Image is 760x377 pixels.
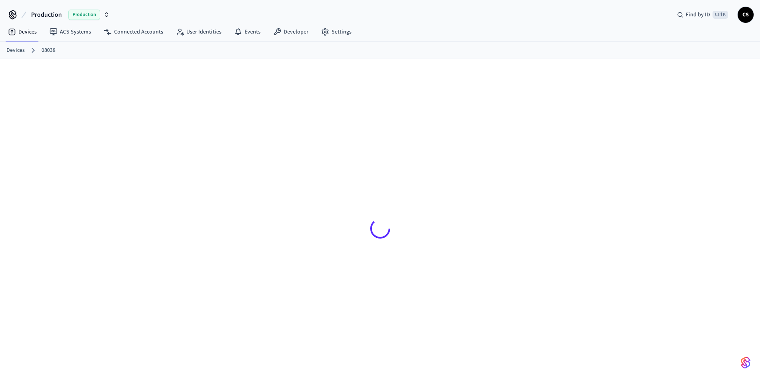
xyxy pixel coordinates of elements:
span: Production [31,10,62,20]
a: User Identities [170,25,228,39]
a: Devices [6,46,25,55]
button: CS [738,7,754,23]
div: Find by IDCtrl K [671,8,734,22]
a: Events [228,25,267,39]
a: Settings [315,25,358,39]
span: Find by ID [686,11,710,19]
a: ACS Systems [43,25,97,39]
span: Ctrl K [713,11,728,19]
span: Production [68,10,100,20]
img: SeamLogoGradient.69752ec5.svg [741,356,750,369]
a: Devices [2,25,43,39]
a: Developer [267,25,315,39]
a: Connected Accounts [97,25,170,39]
span: CS [738,8,753,22]
a: 08038 [41,46,55,55]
